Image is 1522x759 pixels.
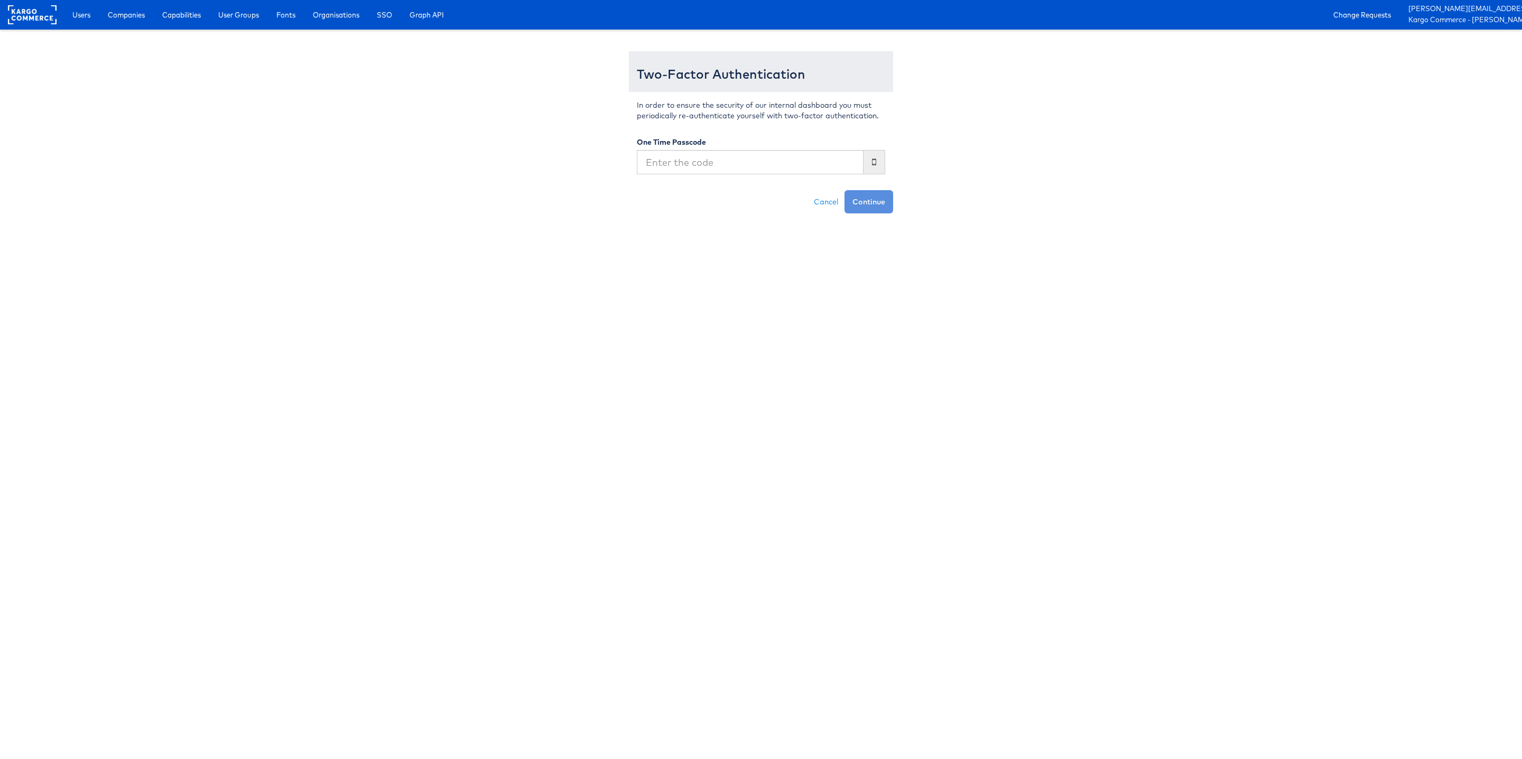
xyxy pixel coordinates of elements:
a: Cancel [808,190,844,213]
label: One Time Passcode [637,137,706,147]
span: Organisations [313,10,359,20]
span: Fonts [276,10,295,20]
button: Continue [844,190,893,213]
a: Graph API [402,5,452,24]
input: Enter the code [637,150,864,174]
a: Kargo Commerce - [PERSON_NAME] [1408,15,1514,26]
a: Fonts [268,5,303,24]
span: SSO [377,10,392,20]
a: Users [64,5,98,24]
span: Capabilities [162,10,201,20]
span: Companies [108,10,145,20]
span: Users [72,10,90,20]
span: Graph API [410,10,444,20]
a: User Groups [210,5,267,24]
a: Companies [100,5,153,24]
a: Change Requests [1325,5,1399,24]
span: User Groups [218,10,259,20]
a: SSO [369,5,400,24]
p: In order to ensure the security of our internal dashboard you must periodically re-authenticate y... [637,100,885,121]
a: [PERSON_NAME][EMAIL_ADDRESS][PERSON_NAME][DOMAIN_NAME] [1408,4,1514,15]
a: Capabilities [154,5,209,24]
h3: Two-Factor Authentication [637,67,885,81]
a: Organisations [305,5,367,24]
